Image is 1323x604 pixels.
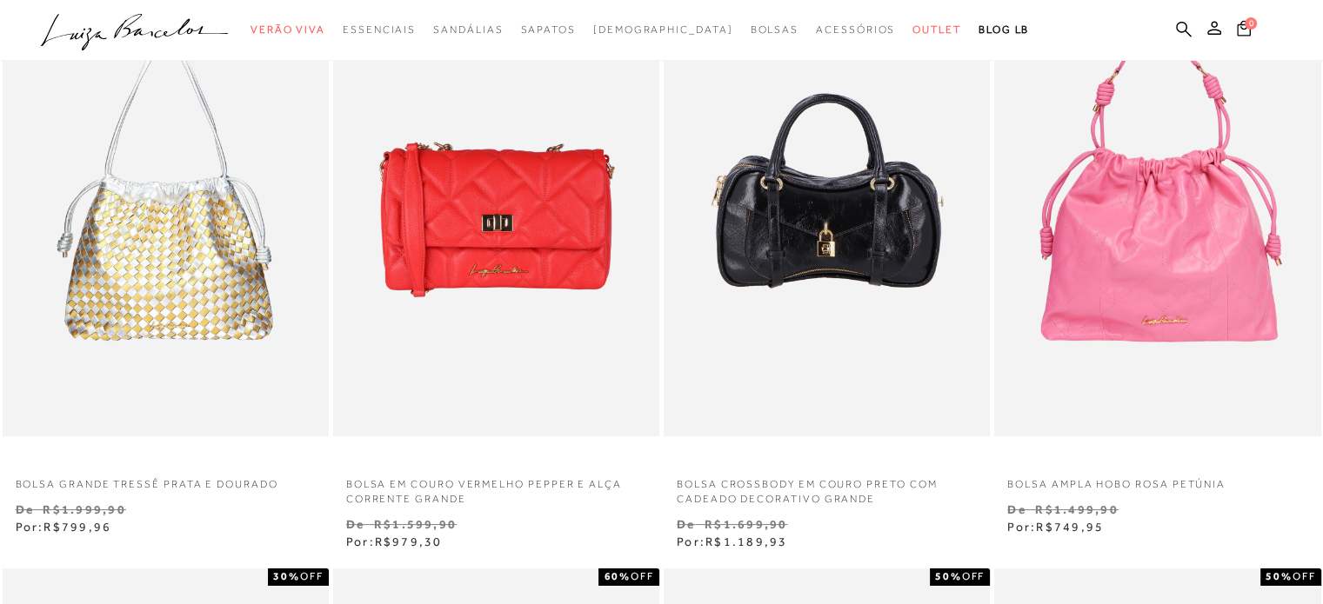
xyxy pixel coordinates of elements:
[593,14,733,46] a: noSubCategoriesText
[1293,570,1316,582] span: OFF
[979,23,1029,36] span: BLOG LB
[816,23,895,36] span: Acessórios
[961,570,985,582] span: OFF
[1232,19,1256,43] button: 0
[16,520,112,534] span: Por:
[273,570,300,582] strong: 30%
[346,517,364,531] small: De
[251,14,325,46] a: categoryNavScreenReaderText
[16,502,34,516] small: De
[433,23,503,36] span: Sandálias
[1007,502,1026,516] small: De
[300,570,324,582] span: OFF
[1266,570,1293,582] strong: 50%
[374,517,457,531] small: R$1.599,90
[251,23,325,36] span: Verão Viva
[1036,520,1104,534] span: R$749,95
[520,14,575,46] a: categoryNavScreenReaderText
[43,502,125,516] small: R$1.999,90
[677,534,787,548] span: Por:
[912,23,961,36] span: Outlet
[375,534,443,548] span: R$979,30
[346,534,443,548] span: Por:
[343,23,416,36] span: Essenciais
[705,517,787,531] small: R$1.699,90
[1035,502,1118,516] small: R$1.499,90
[43,520,111,534] span: R$799,96
[750,23,798,36] span: Bolsas
[705,534,787,548] span: R$1.189,93
[750,14,798,46] a: categoryNavScreenReaderText
[935,570,962,582] strong: 50%
[912,14,961,46] a: categoryNavScreenReaderText
[3,467,329,492] a: BOLSA GRANDE TRESSÊ PRATA E DOURADO
[333,467,659,507] a: BOLSA EM COURO VERMELHO PEPPER E ALÇA CORRENTE GRANDE
[343,14,416,46] a: categoryNavScreenReaderText
[433,14,503,46] a: categoryNavScreenReaderText
[816,14,895,46] a: categoryNavScreenReaderText
[1245,17,1257,30] span: 0
[677,517,695,531] small: De
[520,23,575,36] span: Sapatos
[631,570,654,582] span: OFF
[1007,520,1104,534] span: Por:
[604,570,631,582] strong: 60%
[664,467,990,507] a: BOLSA CROSSBODY EM COURO PRETO COM CADEADO DECORATIVO GRANDE
[994,467,1320,492] a: BOLSA AMPLA HOBO ROSA PETÚNIA
[979,14,1029,46] a: BLOG LB
[593,23,733,36] span: [DEMOGRAPHIC_DATA]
